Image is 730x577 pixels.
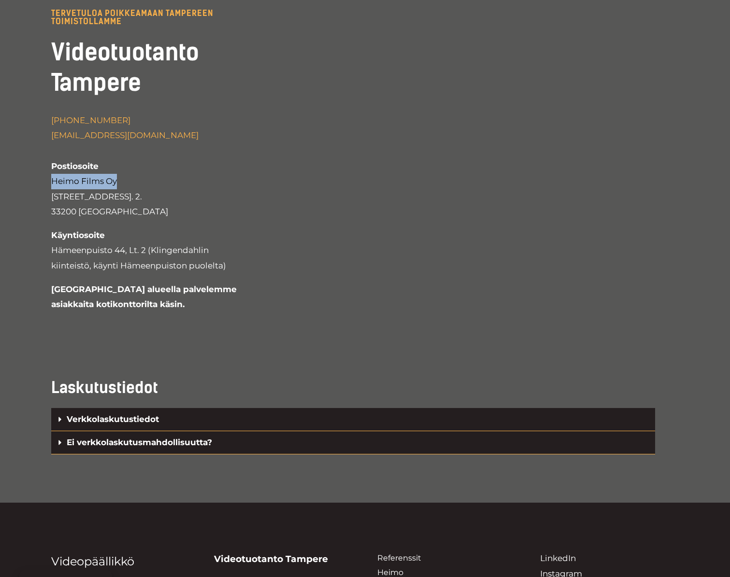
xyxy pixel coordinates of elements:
[51,161,99,171] strong: Postiosoite
[246,9,679,226] iframe: Heimo FIlms Oy
[51,554,134,568] a: Videopäällikkö
[51,431,655,454] div: Ei verkkolaskutusmahdollisuutta?
[540,553,576,563] a: LinkedIn
[377,568,403,577] a: Heimo
[51,9,237,26] p: Tervetuloa poikkeamaan TAMPEREEN TOIMISTOLLAMME
[51,192,142,201] span: [STREET_ADDRESS]. 2.
[51,115,130,125] a: [PHONE_NUMBER]
[67,414,159,424] a: Verkkolaskutustiedot
[51,377,655,399] h3: Laskutustiedot
[51,161,117,186] span: Heimo Films Oy
[214,553,328,564] strong: Videotuotanto Tampere
[67,437,212,447] a: Ei verkkolaskutusmahdollisuutta?
[51,230,105,240] strong: Käyntiosoite
[51,207,168,216] span: 33200 [GEOGRAPHIC_DATA]
[51,284,237,310] strong: [GEOGRAPHIC_DATA] alueella palvelemme asiakkaita kotikonttorilta käsin.
[51,408,655,431] div: Verkkolaskutustiedot
[51,130,199,140] a: [EMAIL_ADDRESS][DOMAIN_NAME]
[51,37,237,98] h2: Videotuotanto Tampere
[51,228,237,274] p: Hämeenpuisto 44, Lt. 2 (Klingendahlin kiinteistö, käynti Hämeenpuiston puolelta)
[377,553,421,563] a: Referenssit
